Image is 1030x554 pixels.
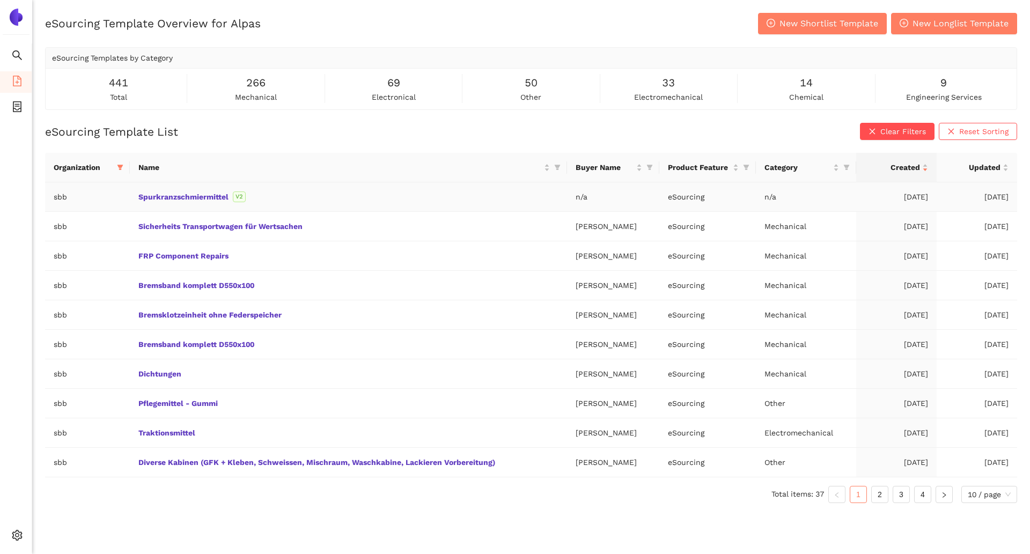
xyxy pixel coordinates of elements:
[856,330,937,359] td: [DATE]
[45,182,130,212] td: sbb
[913,17,1009,30] span: New Longlist Template
[856,418,937,448] td: [DATE]
[841,159,852,175] span: filter
[937,241,1017,271] td: [DATE]
[130,153,567,182] th: this column's title is Name,this column is sortable
[856,359,937,389] td: [DATE]
[567,418,659,448] td: [PERSON_NAME]
[869,128,876,136] span: close
[937,418,1017,448] td: [DATE]
[567,153,659,182] th: this column's title is Buyer Name,this column is sortable
[567,212,659,241] td: [PERSON_NAME]
[756,182,856,212] td: n/a
[937,212,1017,241] td: [DATE]
[576,161,634,173] span: Buyer Name
[756,330,856,359] td: Mechanical
[756,300,856,330] td: Mechanical
[235,91,277,103] span: mechanical
[567,182,659,212] td: n/a
[659,182,756,212] td: eSourcing
[8,9,25,26] img: Logo
[937,359,1017,389] td: [DATE]
[968,486,1011,503] span: 10 / page
[659,153,756,182] th: this column's title is Product Feature,this column is sortable
[915,486,931,503] a: 4
[756,448,856,477] td: Other
[52,54,173,62] span: eSourcing Templates by Category
[45,300,130,330] td: sbb
[520,91,541,103] span: other
[900,19,908,29] span: plus-circle
[756,153,856,182] th: this column's title is Category,this column is sortable
[634,91,703,103] span: electromechanical
[45,16,261,31] h2: eSourcing Template Overview for Alpas
[12,526,23,548] span: setting
[387,75,400,91] span: 69
[45,212,130,241] td: sbb
[45,271,130,300] td: sbb
[741,159,752,175] span: filter
[941,492,947,498] span: right
[856,300,937,330] td: [DATE]
[646,164,653,171] span: filter
[567,389,659,418] td: [PERSON_NAME]
[743,164,749,171] span: filter
[800,75,813,91] span: 14
[552,159,563,175] span: filter
[659,271,756,300] td: eSourcing
[659,448,756,477] td: eSourcing
[756,359,856,389] td: Mechanical
[659,330,756,359] td: eSourcing
[828,486,845,503] li: Previous Page
[893,486,909,503] a: 3
[872,486,888,503] a: 2
[756,389,856,418] td: Other
[856,182,937,212] td: [DATE]
[891,13,1017,34] button: plus-circleNew Longlist Template
[940,75,947,91] span: 9
[756,212,856,241] td: Mechanical
[567,271,659,300] td: [PERSON_NAME]
[937,330,1017,359] td: [DATE]
[246,75,266,91] span: 266
[856,241,937,271] td: [DATE]
[880,125,926,137] span: Clear Filters
[45,359,130,389] td: sbb
[117,164,123,171] span: filter
[771,486,824,503] li: Total items: 37
[937,153,1017,182] th: this column's title is Updated,this column is sortable
[567,300,659,330] td: [PERSON_NAME]
[779,17,878,30] span: New Shortlist Template
[860,123,935,140] button: closeClear Filters
[961,486,1017,503] div: Page Size
[865,161,920,173] span: Created
[834,492,840,498] span: left
[756,418,856,448] td: Electromechanical
[659,212,756,241] td: eSourcing
[525,75,538,91] span: 50
[828,486,845,503] button: left
[945,161,1000,173] span: Updated
[662,75,675,91] span: 33
[936,486,953,503] li: Next Page
[567,241,659,271] td: [PERSON_NAME]
[843,164,850,171] span: filter
[567,448,659,477] td: [PERSON_NAME]
[856,448,937,477] td: [DATE]
[871,486,888,503] li: 2
[659,300,756,330] td: eSourcing
[937,389,1017,418] td: [DATE]
[45,241,130,271] td: sbb
[110,91,127,103] span: total
[45,448,130,477] td: sbb
[758,13,887,34] button: plus-circleNew Shortlist Template
[856,271,937,300] td: [DATE]
[567,359,659,389] td: [PERSON_NAME]
[668,161,731,173] span: Product Feature
[937,448,1017,477] td: [DATE]
[850,486,867,503] li: 1
[789,91,823,103] span: chemical
[893,486,910,503] li: 3
[937,182,1017,212] td: [DATE]
[45,418,130,448] td: sbb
